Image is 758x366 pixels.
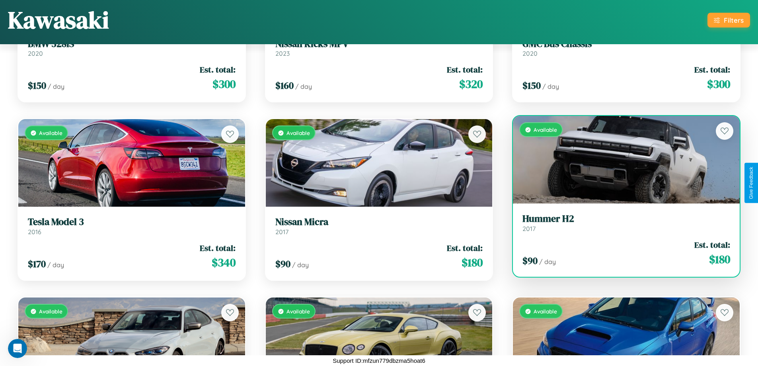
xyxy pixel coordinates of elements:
span: $ 160 [275,79,294,92]
h1: Kawasaki [8,4,109,36]
a: BMW 328iS2020 [28,38,236,58]
span: Available [286,129,310,136]
p: Support ID: mfzun779dbzma5hoat6 [333,355,425,366]
a: Hummer H22017 [522,213,730,233]
span: Available [286,308,310,315]
span: / day [542,82,559,90]
span: Est. total: [694,239,730,251]
iframe: Intercom live chat [8,339,27,358]
span: 2016 [28,228,41,236]
span: Est. total: [447,242,483,254]
span: 2020 [28,49,43,57]
button: Filters [707,13,750,27]
span: Est. total: [200,242,236,254]
span: $ 170 [28,257,46,270]
a: Tesla Model 32016 [28,216,236,236]
span: $ 150 [522,79,541,92]
span: $ 300 [707,76,730,92]
span: $ 90 [522,254,538,267]
span: $ 150 [28,79,46,92]
span: Available [534,126,557,133]
span: $ 180 [462,254,483,270]
span: / day [295,82,312,90]
span: / day [539,258,556,266]
span: $ 300 [212,76,236,92]
span: Available [534,308,557,315]
div: Give Feedback [748,167,754,199]
a: GMC Bus Chassis2020 [522,38,730,58]
span: / day [292,261,309,269]
span: Est. total: [200,64,236,75]
a: Nissan Micra2017 [275,216,483,236]
span: 2017 [522,225,536,233]
span: Est. total: [447,64,483,75]
span: $ 180 [709,251,730,267]
span: Est. total: [694,64,730,75]
span: / day [48,82,64,90]
span: 2023 [275,49,290,57]
a: Nissan Kicks MPV2023 [275,38,483,58]
span: / day [47,261,64,269]
span: 2020 [522,49,538,57]
span: $ 90 [275,257,290,270]
span: Available [39,308,62,315]
span: $ 320 [459,76,483,92]
div: Filters [724,16,744,24]
span: 2017 [275,228,288,236]
span: Available [39,129,62,136]
h3: Hummer H2 [522,213,730,225]
h3: Tesla Model 3 [28,216,236,228]
span: $ 340 [212,254,236,270]
h3: Nissan Micra [275,216,483,228]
